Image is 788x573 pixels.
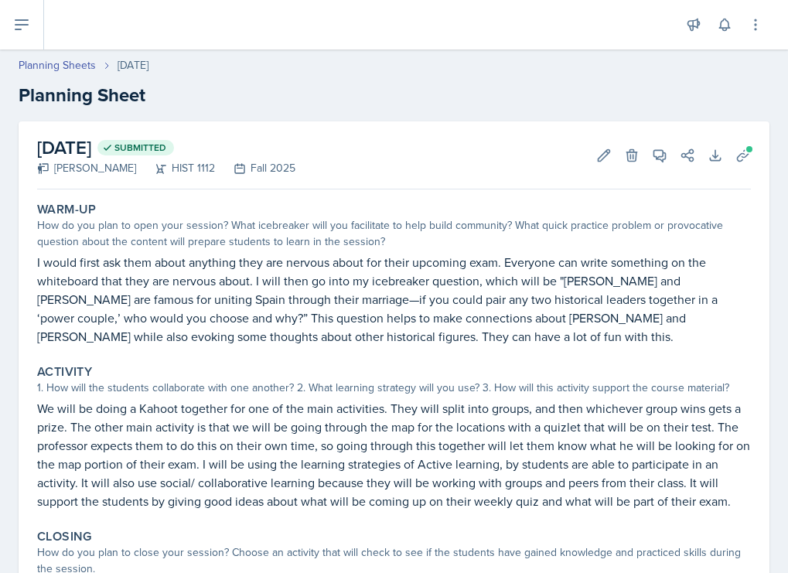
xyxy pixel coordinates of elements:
div: [PERSON_NAME] [37,160,136,176]
div: Fall 2025 [215,160,295,176]
p: We will be doing a Kahoot together for one of the main activities. They will split into groups, a... [37,399,751,510]
div: 1. How will the students collaborate with one another? 2. What learning strategy will you use? 3.... [37,380,751,396]
h2: [DATE] [37,134,295,162]
label: Warm-Up [37,202,97,217]
span: Submitted [114,142,166,154]
label: Activity [37,364,92,380]
p: I would first ask them about anything they are nervous about for their upcoming exam. Everyone ca... [37,253,751,346]
label: Closing [37,529,92,544]
div: [DATE] [118,57,148,73]
h2: Planning Sheet [19,81,769,109]
div: How do you plan to open your session? What icebreaker will you facilitate to help build community... [37,217,751,250]
a: Planning Sheets [19,57,96,73]
div: HIST 1112 [136,160,215,176]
